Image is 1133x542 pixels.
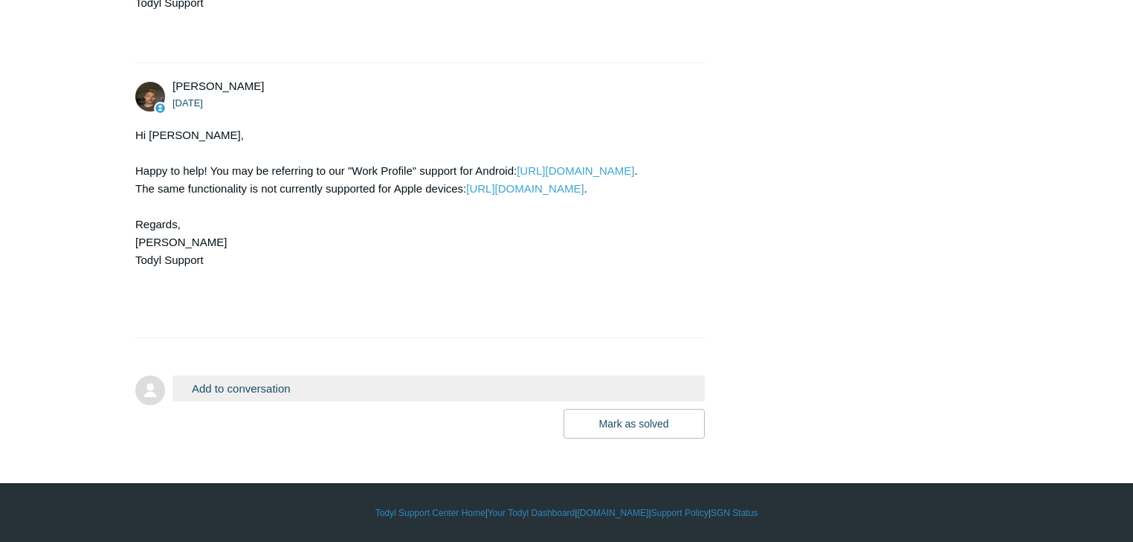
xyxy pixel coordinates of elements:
a: [DOMAIN_NAME] [577,506,648,520]
button: Add to conversation [172,375,705,401]
a: SGN Status [711,506,758,520]
a: Support Policy [651,506,708,520]
a: Todyl Support Center Home [375,506,485,520]
time: 09/11/2025, 15:41 [172,97,203,109]
span: Andy Paull [172,80,264,92]
button: Mark as solved [564,409,705,439]
div: Hi [PERSON_NAME], Happy to help! You may be referring to our "Work Profile" support for Android: ... [135,126,690,323]
a: [URL][DOMAIN_NAME] [517,164,634,177]
a: Your Todyl Dashboard [488,506,575,520]
a: [URL][DOMAIN_NAME] [466,182,584,195]
div: | | | | [135,506,998,520]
